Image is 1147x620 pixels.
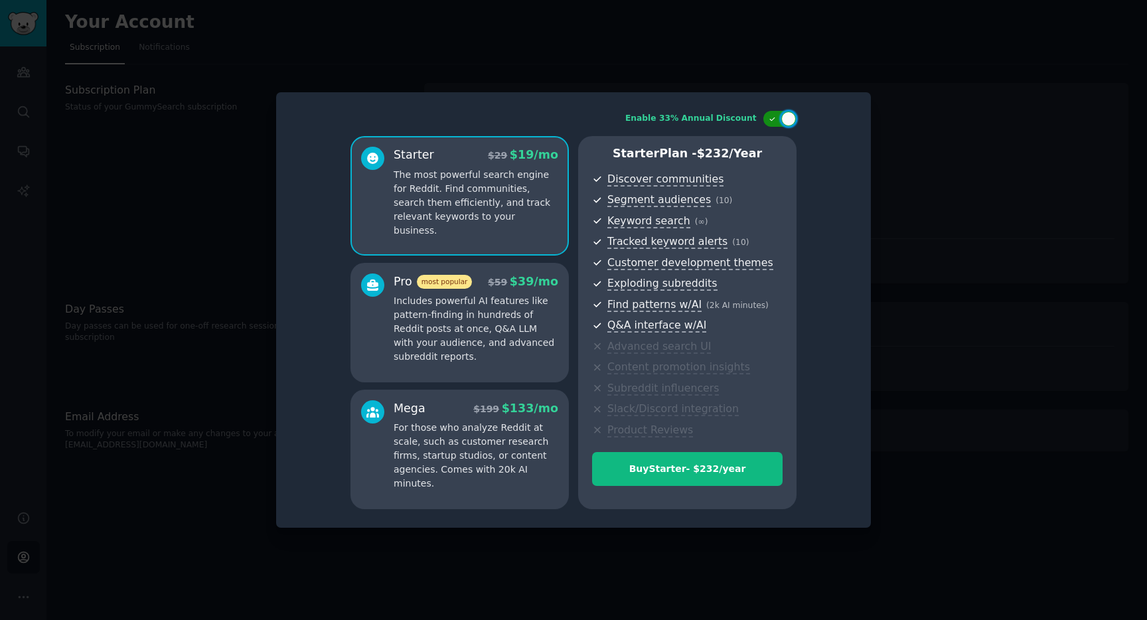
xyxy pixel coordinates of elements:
[394,421,558,491] p: For those who analyze Reddit at scale, such as customer research firms, startup studios, or conte...
[592,145,783,162] p: Starter Plan -
[607,424,693,437] span: Product Reviews
[607,214,690,228] span: Keyword search
[607,360,750,374] span: Content promotion insights
[394,147,434,163] div: Starter
[394,294,558,364] p: Includes powerful AI features like pattern-finding in hundreds of Reddit posts at once, Q&A LLM w...
[488,150,507,161] span: $ 29
[607,340,711,354] span: Advanced search UI
[394,168,558,238] p: The most powerful search engine for Reddit. Find communities, search them efficiently, and track ...
[417,275,473,289] span: most popular
[607,382,719,396] span: Subreddit influencers
[607,173,724,187] span: Discover communities
[607,298,702,312] span: Find patterns w/AI
[510,275,558,288] span: $ 39 /mo
[473,404,499,414] span: $ 199
[394,400,425,417] div: Mega
[625,113,757,125] div: Enable 33% Annual Discount
[607,235,727,249] span: Tracked keyword alerts
[488,277,507,287] span: $ 59
[695,217,708,226] span: ( ∞ )
[732,238,749,247] span: ( 10 )
[502,402,558,415] span: $ 133 /mo
[394,273,472,290] div: Pro
[706,301,769,310] span: ( 2k AI minutes )
[607,256,773,270] span: Customer development themes
[716,196,732,205] span: ( 10 )
[607,277,717,291] span: Exploding subreddits
[607,402,739,416] span: Slack/Discord integration
[592,452,783,486] button: BuyStarter- $232/year
[593,462,782,476] div: Buy Starter - $ 232 /year
[607,193,711,207] span: Segment audiences
[607,319,706,333] span: Q&A interface w/AI
[697,147,762,160] span: $ 232 /year
[510,148,558,161] span: $ 19 /mo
